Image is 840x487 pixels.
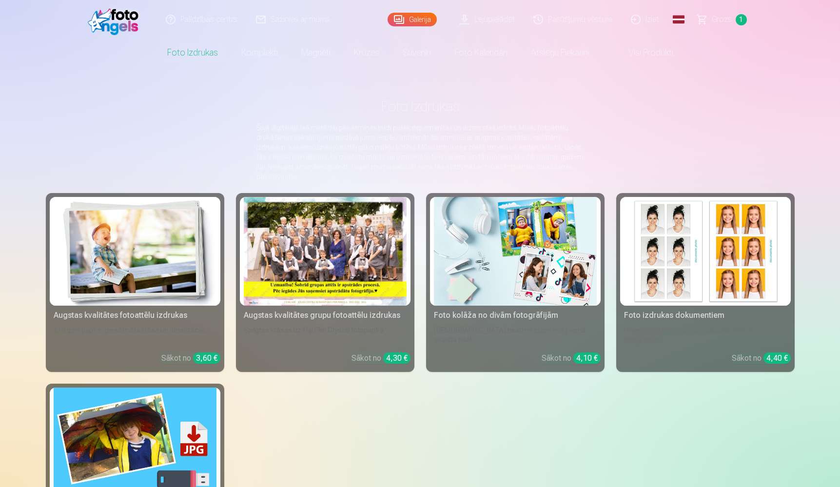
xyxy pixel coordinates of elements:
h1: Foto izdrukas [54,97,787,115]
a: Augstas kvalitātes fotoattēlu izdrukasAugstas kvalitātes fotoattēlu izdrukas210 gsm papīrs, piesā... [46,193,224,372]
a: Foto kalendāri [443,39,519,66]
a: Komplekti [230,39,290,66]
div: 210 gsm papīrs, piesātināta krāsa un detalizācija [50,325,220,345]
div: 4,10 € [573,352,601,364]
a: Augstas kvalitātes grupu fotoattēlu izdrukasSpilgtas krāsas uz Fuji Film Crystal fotopapīraSākot ... [236,193,414,372]
div: Foto izdrukas dokumentiem [620,310,791,321]
a: Atslēgu piekariņi [519,39,601,66]
span: 1 [736,14,747,25]
img: Foto kolāža no divām fotogrāfijām [434,197,597,306]
a: Suvenīri [391,39,443,66]
div: Sākot no [542,352,601,364]
a: Magnēti [290,39,342,66]
img: Foto izdrukas dokumentiem [624,197,787,306]
span: Grozs [712,14,732,25]
a: Foto kolāža no divām fotogrāfijāmFoto kolāža no divām fotogrāfijām[DEMOGRAPHIC_DATA] neaizmirstam... [426,193,605,372]
div: 3,60 € [193,352,220,364]
div: Sākot no [352,352,410,364]
div: 4,40 € [763,352,791,364]
div: Spilgtas krāsas uz Fuji Film Crystal fotopapīra [240,325,410,345]
a: Krūzes [342,39,391,66]
a: Foto izdrukas dokumentiemFoto izdrukas dokumentiemUniversālas foto izdrukas dokumentiem (6 fotogr... [616,193,795,372]
a: Visi produkti [601,39,685,66]
div: Foto kolāža no divām fotogrāfijām [430,310,601,321]
img: Augstas kvalitātes fotoattēlu izdrukas [54,197,216,306]
div: Augstas kvalitātes grupu fotoattēlu izdrukas [240,310,410,321]
div: Augstas kvalitātes fotoattēlu izdrukas [50,310,220,321]
div: Sākot no [732,352,791,364]
p: Šajā digitālajā laikmetā dārgās atmiņas bieži paliek nepamanītas un aizmirstas ierīcēs. Mūsu foto... [256,123,584,181]
div: [DEMOGRAPHIC_DATA] neaizmirstami mirkļi vienā skaistā bildē [430,325,601,345]
div: Universālas foto izdrukas dokumentiem (6 fotogrāfijas) [620,325,791,345]
div: 4,30 € [383,352,410,364]
a: Foto izdrukas [156,39,230,66]
img: /fa1 [88,4,144,35]
a: Galerija [388,13,437,26]
div: Sākot no [161,352,220,364]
